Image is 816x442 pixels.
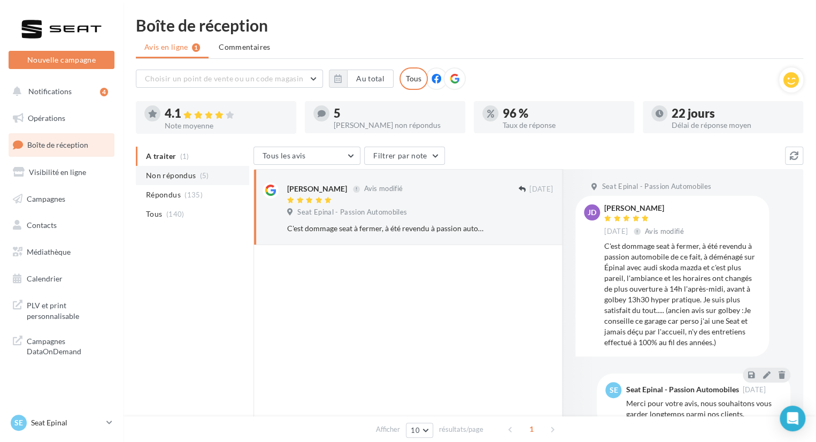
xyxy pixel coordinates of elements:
span: Boîte de réception [27,140,88,149]
button: Tous les avis [253,147,360,165]
span: résultats/page [439,424,483,435]
button: Nouvelle campagne [9,51,114,69]
span: Avis modifié [364,185,403,193]
span: 10 [411,426,420,435]
a: Médiathèque [6,241,117,263]
div: 5 [334,108,457,119]
span: Avis modifié [645,227,684,235]
span: Tous les avis [263,151,306,160]
button: 10 [406,423,433,438]
span: Campagnes DataOnDemand [27,334,110,357]
button: Choisir un point de vente ou un code magasin [136,70,323,88]
span: Afficher [376,424,400,435]
button: Au total [347,70,394,88]
span: Choisir un point de vente ou un code magasin [145,74,303,83]
div: [PERSON_NAME] [604,204,686,212]
span: (140) [166,210,184,218]
span: SE [609,385,618,395]
p: Seat Epinal [31,417,102,428]
div: Note moyenne [165,122,288,129]
a: PLV et print personnalisable [6,294,117,325]
div: Open Intercom Messenger [780,406,805,431]
div: 96 % [503,108,626,119]
a: Opérations [6,107,117,129]
div: Tous [399,67,428,90]
div: [PERSON_NAME] non répondus [334,121,457,129]
a: Campagnes DataOnDemand [6,330,117,361]
span: Seat Epinal - Passion Automobiles [297,208,407,217]
span: [DATE] [742,386,766,393]
div: C'est dommage seat à fermer, à été revendu à passion automobile de ce fait, à déménagé sur Épinal... [604,241,760,348]
span: SE [14,417,23,428]
span: PLV et print personnalisable [27,298,110,321]
span: (135) [184,190,203,199]
div: C'est dommage seat à fermer, à été revendu à passion automobile de ce fait, à déménagé sur Épinal... [287,223,483,234]
button: Notifications 4 [6,80,112,103]
a: SE Seat Epinal [9,413,114,433]
span: (5) [200,171,209,180]
span: Notifications [28,87,72,96]
span: Répondus [146,189,181,200]
span: Opérations [28,113,65,123]
div: 4 [100,88,108,96]
div: 4.1 [165,108,288,120]
a: Campagnes [6,188,117,210]
span: Campagnes [27,194,65,203]
div: Taux de réponse [503,121,626,129]
span: Tous [146,209,162,219]
span: Médiathèque [27,247,71,256]
button: Au total [329,70,394,88]
span: [DATE] [604,227,628,237]
span: Commentaires [219,42,270,51]
div: 22 jours [672,108,795,119]
span: Seat Epinal - Passion Automobiles [602,182,711,192]
span: Contacts [27,220,57,230]
span: Non répondus [146,170,196,181]
span: JD [588,207,596,218]
div: Seat Epinal - Passion Automobiles [626,386,738,393]
div: [PERSON_NAME] [287,184,347,194]
span: Visibilité en ligne [29,167,86,177]
a: Calendrier [6,268,117,290]
span: 1 [523,421,540,438]
span: Calendrier [27,274,63,283]
div: Délai de réponse moyen [672,121,795,129]
a: Boîte de réception [6,133,117,156]
div: Boîte de réception [136,17,803,33]
div: Merci pour votre avis, nous souhaitons vous garder longtemps parmi nos clients. [626,398,782,420]
a: Visibilité en ligne [6,161,117,184]
span: [DATE] [529,185,553,194]
a: Contacts [6,214,117,237]
button: Filtrer par note [364,147,445,165]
